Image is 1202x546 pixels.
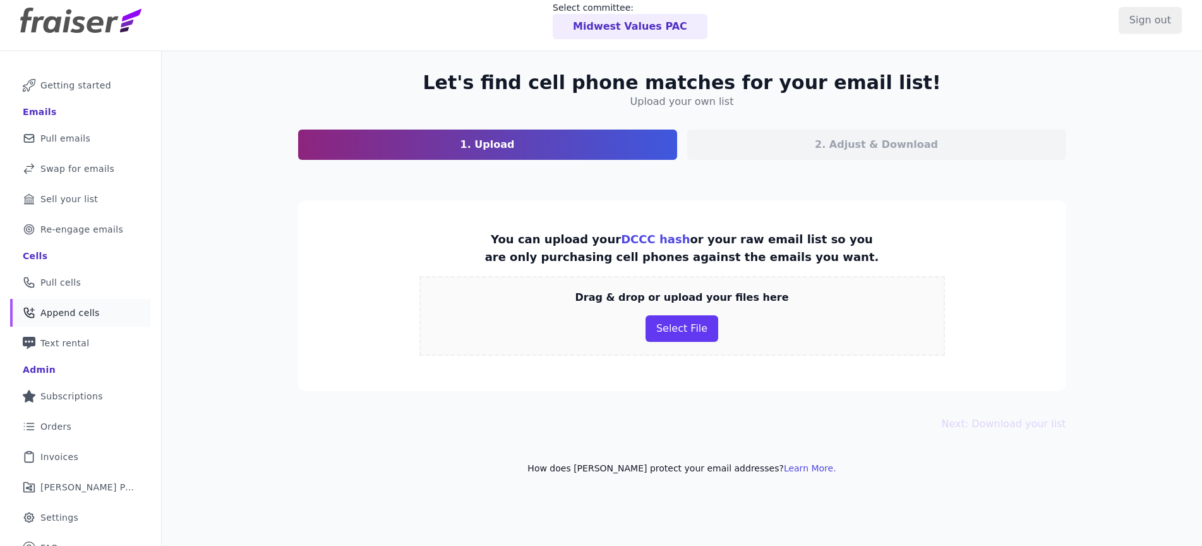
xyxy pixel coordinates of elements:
[10,269,151,296] a: Pull cells
[40,451,78,463] span: Invoices
[630,94,734,109] h4: Upload your own list
[20,8,141,33] img: Fraiser Logo
[1119,7,1182,33] input: Sign out
[575,290,788,305] p: Drag & drop or upload your files here
[23,363,56,376] div: Admin
[40,481,136,494] span: [PERSON_NAME] Performance
[298,130,677,160] a: 1. Upload
[460,137,515,152] p: 1. Upload
[942,416,1066,432] button: Next: Download your list
[423,71,941,94] h2: Let's find cell phone matches for your email list!
[40,306,100,319] span: Append cells
[40,420,71,433] span: Orders
[40,276,81,289] span: Pull cells
[23,106,57,118] div: Emails
[10,504,151,531] a: Settings
[485,231,879,266] p: You can upload your or your raw email list so you are only purchasing cell phones against the ema...
[10,473,151,501] a: [PERSON_NAME] Performance
[10,124,151,152] a: Pull emails
[10,155,151,183] a: Swap for emails
[10,299,151,327] a: Append cells
[553,1,707,39] a: Select committee: Midwest Values PAC
[40,511,78,524] span: Settings
[40,390,103,403] span: Subscriptions
[815,137,938,152] p: 2. Adjust & Download
[23,250,47,262] div: Cells
[10,329,151,357] a: Text rental
[621,233,690,246] a: DCCC hash
[10,185,151,213] a: Sell your list
[553,1,707,14] p: Select committee:
[10,71,151,99] a: Getting started
[10,443,151,471] a: Invoices
[40,193,98,205] span: Sell your list
[784,462,836,475] button: Learn More.
[298,462,1066,475] p: How does [PERSON_NAME] protect your email addresses?
[40,162,114,175] span: Swap for emails
[40,132,90,145] span: Pull emails
[40,337,90,349] span: Text rental
[573,19,687,34] p: Midwest Values PAC
[10,413,151,440] a: Orders
[40,223,123,236] span: Re-engage emails
[646,315,718,342] button: Select File
[40,79,111,92] span: Getting started
[10,382,151,410] a: Subscriptions
[10,215,151,243] a: Re-engage emails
